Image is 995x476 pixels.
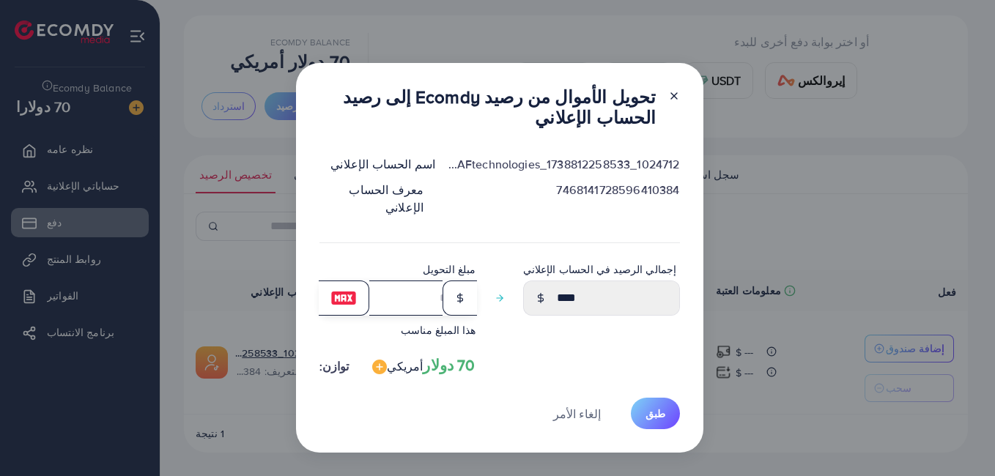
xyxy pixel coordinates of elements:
div: 1024712_Ibrahim_AFtechnologies_1738812258533 [435,156,691,173]
label: إجمالي الرصيد في الحساب الإعلاني [523,262,677,277]
button: طبق [631,398,680,429]
iframe: Chat [933,410,984,465]
span: أمريكي [387,358,423,374]
div: اسم الحساب الإعلاني [308,156,436,173]
img: صورة [330,289,357,307]
h3: تحويل الأموال من رصيد Ecomdy إلى رصيد الحساب الإعلاني [319,86,656,129]
button: إلغاء الأمر [535,398,619,429]
label: مبلغ التحويل [423,262,476,277]
div: معرف الحساب الإعلاني [308,182,436,215]
img: صورة [372,360,387,374]
font: هذا المبلغ مناسب [401,323,476,338]
div: 7468141728596410384 [435,182,691,215]
span: إلغاء الأمر [553,406,601,422]
font: 70 دولار [387,354,475,376]
span: طبق [646,406,665,421]
span: توازن: [319,358,349,375]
